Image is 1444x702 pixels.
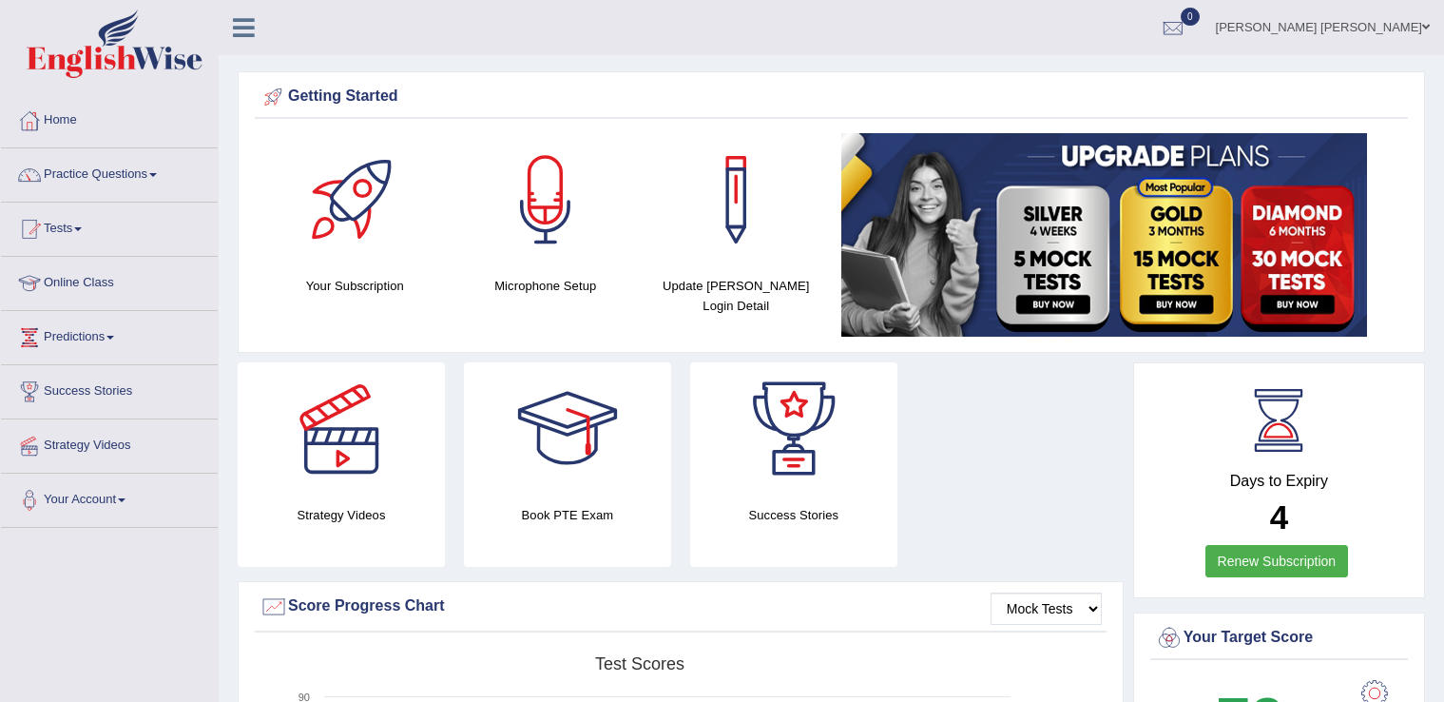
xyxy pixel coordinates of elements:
h4: Microphone Setup [460,276,632,296]
div: Your Target Score [1155,624,1403,653]
a: Tests [1,203,218,250]
h4: Your Subscription [269,276,441,296]
div: Score Progress Chart [260,593,1102,621]
a: Practice Questions [1,148,218,196]
a: Renew Subscription [1205,545,1349,577]
h4: Strategy Videos [238,505,445,525]
h4: Success Stories [690,505,897,525]
a: Your Account [1,474,218,521]
a: Predictions [1,311,218,359]
a: Success Stories [1,365,218,413]
a: Home [1,94,218,142]
h4: Update [PERSON_NAME] Login Detail [650,276,822,316]
b: 4 [1270,498,1288,536]
h4: Days to Expiry [1155,473,1403,490]
a: Strategy Videos [1,419,218,467]
tspan: Test scores [595,654,684,673]
img: small5.jpg [841,133,1367,337]
div: Getting Started [260,83,1403,111]
h4: Book PTE Exam [464,505,671,525]
span: 0 [1181,8,1200,26]
a: Online Class [1,257,218,304]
